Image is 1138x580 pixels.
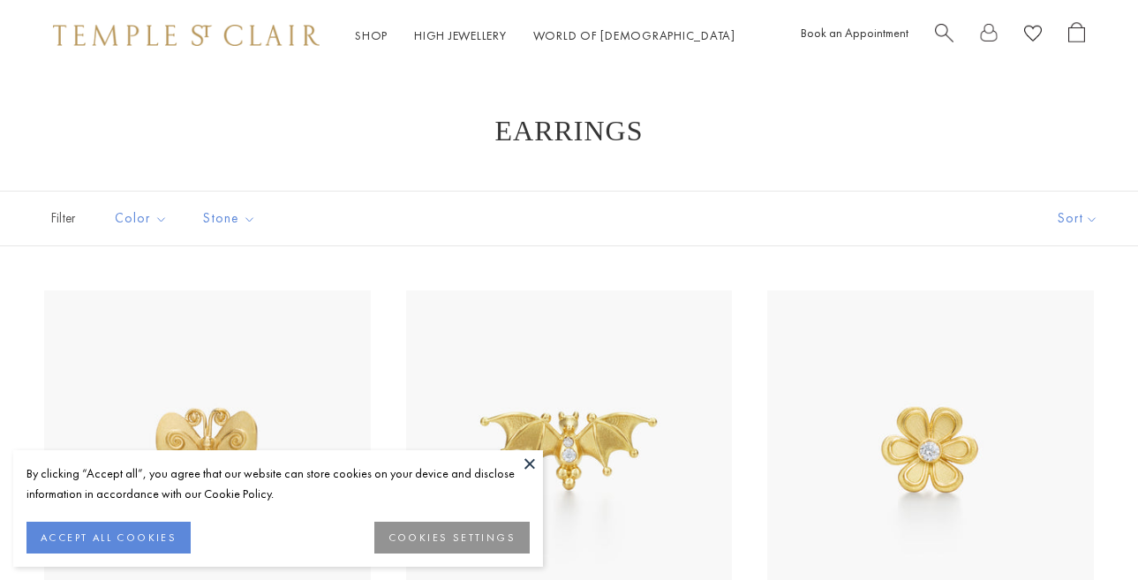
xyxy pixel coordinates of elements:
span: Stone [194,207,269,230]
a: Search [935,22,953,49]
div: By clicking “Accept all”, you agree that our website can store cookies on your device and disclos... [26,463,530,504]
button: Stone [190,199,269,238]
a: View Wishlist [1024,22,1042,49]
a: Open Shopping Bag [1068,22,1085,49]
button: ACCEPT ALL COOKIES [26,522,191,554]
img: Temple St. Clair [53,25,320,46]
h1: Earrings [71,115,1067,147]
nav: Main navigation [355,25,735,47]
iframe: Gorgias live chat messenger [1050,497,1120,562]
button: COOKIES SETTINGS [374,522,530,554]
button: Color [102,199,181,238]
a: ShopShop [355,27,388,43]
a: World of [DEMOGRAPHIC_DATA]World of [DEMOGRAPHIC_DATA] [533,27,735,43]
button: Show sort by [1018,192,1138,245]
a: Book an Appointment [801,25,908,41]
span: Color [106,207,181,230]
a: High JewelleryHigh Jewellery [414,27,507,43]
